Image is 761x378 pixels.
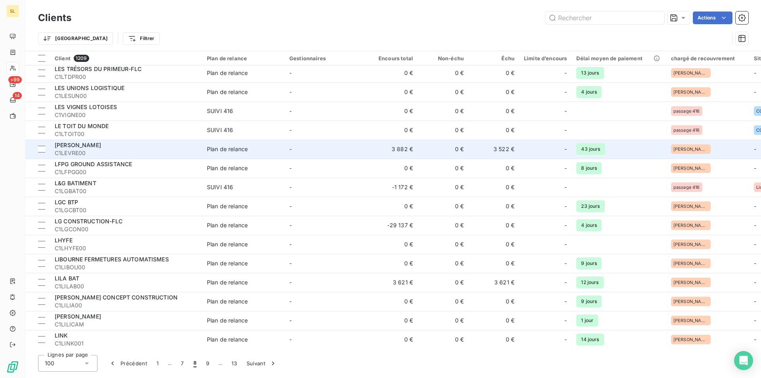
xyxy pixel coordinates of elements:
div: Délai moyen de paiement [576,55,661,61]
div: chargé de recouvrement [671,55,744,61]
td: 0 € [418,197,468,216]
div: Plan de relance [207,164,248,172]
button: Précédent [104,355,152,372]
span: - [564,107,567,115]
td: 0 € [418,292,468,311]
div: SUIVI 416 [207,183,233,191]
span: C1LGBAT00 [55,187,197,195]
td: 0 € [367,330,418,349]
td: 0 € [468,330,519,349]
span: 4 jours [576,86,602,98]
span: LFPG GROUND ASSISTANCE [55,161,132,167]
span: - [289,317,292,324]
span: [PERSON_NAME] [673,71,708,75]
span: 14 jours [576,334,604,345]
span: - [289,241,292,248]
td: 0 € [418,63,468,83]
div: Plan de relance [207,202,248,210]
button: Filtrer [123,32,159,45]
span: 4 jours [576,219,602,231]
span: [PERSON_NAME] [673,280,708,285]
td: 0 € [468,63,519,83]
td: 0 € [367,121,418,140]
td: 0 € [418,178,468,197]
td: 3 522 € [468,140,519,159]
td: 3 621 € [367,273,418,292]
td: 0 € [418,254,468,273]
span: - [564,221,567,229]
span: [PERSON_NAME] [673,90,708,94]
td: 0 € [367,159,418,178]
span: - [289,69,292,76]
div: Plan de relance [207,336,248,343]
span: passage 416 [673,185,700,190]
td: 0 € [367,197,418,216]
div: Plan de relance [207,259,248,267]
td: 0 € [418,102,468,121]
img: Logo LeanPay [6,361,19,373]
button: Suivant [242,355,282,372]
span: LIBOURNE FERMETURES AUTOMATISMES [55,256,169,263]
button: 1 [152,355,163,372]
span: LHYFE [55,237,73,244]
span: - [564,145,567,153]
span: C1LFPGG00 [55,168,197,176]
td: 0 € [418,330,468,349]
span: C1VIGNE00 [55,111,197,119]
span: - [564,317,567,324]
h3: Clients [38,11,71,25]
span: - [754,279,756,286]
td: 3 882 € [367,140,418,159]
span: - [289,260,292,267]
span: … [163,357,176,370]
span: LE TOIT DU MONDE [55,123,109,129]
span: 9 jours [576,295,602,307]
div: Plan de relance [207,69,248,77]
td: 0 € [367,235,418,254]
span: - [754,146,756,152]
td: 0 € [468,235,519,254]
div: Plan de relance [207,317,248,324]
button: 8 [189,355,201,372]
span: - [289,203,292,209]
td: 0 € [367,83,418,102]
span: C1LILAB00 [55,282,197,290]
span: C1LINK001 [55,340,197,347]
div: Plan de relance [207,221,248,229]
td: 0 € [468,197,519,216]
span: [PERSON_NAME] [673,318,708,323]
span: - [289,88,292,95]
div: Plan de relance [207,145,248,153]
div: SL [6,5,19,17]
div: Open Intercom Messenger [734,351,753,370]
span: [PERSON_NAME] [673,223,708,228]
td: 0 € [468,102,519,121]
span: [PERSON_NAME] [673,337,708,342]
span: [PERSON_NAME] [673,147,708,152]
span: L&G BATIMENT [55,180,96,186]
span: C1LILIA00 [55,301,197,309]
td: 0 € [367,311,418,330]
span: - [754,317,756,324]
span: passage 416 [673,109,700,113]
div: Plan de relance [207,240,248,248]
td: 0 € [468,311,519,330]
td: 0 € [468,121,519,140]
span: 14 [13,92,22,99]
span: C1LGCBT00 [55,206,197,214]
td: 0 € [418,159,468,178]
button: Actions [693,12,732,24]
span: - [754,241,756,248]
span: - [289,336,292,343]
span: LES UNIONS LOGISTIQUE [55,84,124,91]
td: 0 € [418,216,468,235]
span: - [564,297,567,305]
span: 100 [45,359,54,367]
span: LGC BTP [55,199,78,205]
button: 9 [201,355,214,372]
td: 0 € [468,254,519,273]
div: Plan de relance [207,297,248,305]
td: 0 € [468,292,519,311]
span: passage 416 [673,128,700,132]
span: - [754,260,756,267]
